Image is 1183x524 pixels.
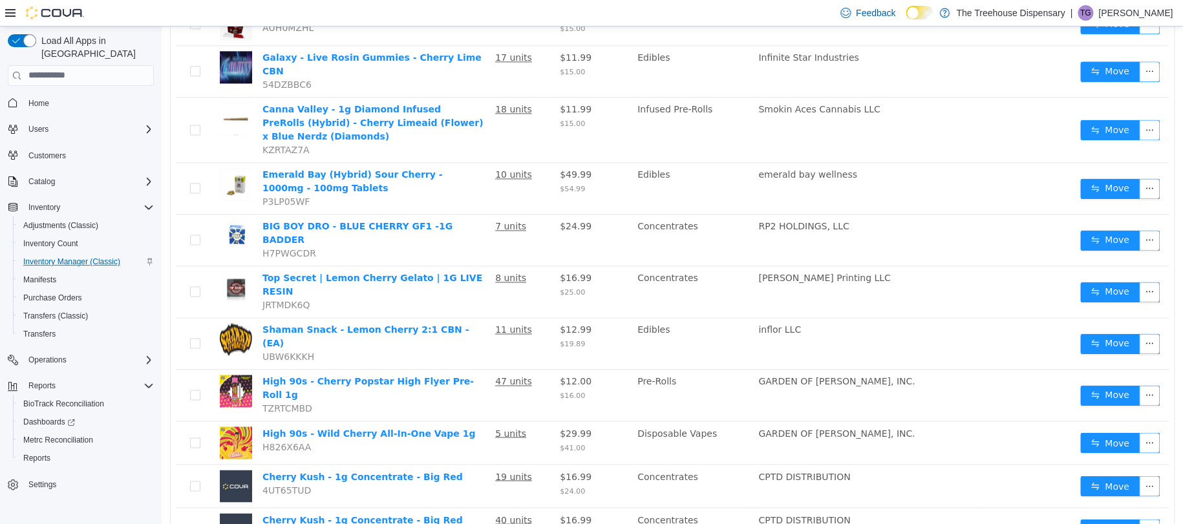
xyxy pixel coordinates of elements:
[23,435,93,445] span: Metrc Reconciliation
[597,298,639,308] span: inflor LLC
[23,95,154,111] span: Home
[101,194,291,218] a: BIG BOY DRO - BLUE CHERRY GF1 -1G BADDER
[906,6,933,19] input: Dark Mode
[471,291,591,343] td: Edibles
[977,449,998,470] button: icon: ellipsis
[18,326,154,342] span: Transfers
[334,78,370,88] u: 18 units
[28,479,56,490] span: Settings
[101,26,320,50] a: Galaxy - Live Rosin Gummies - Cherry Lime CBN
[18,450,154,466] span: Reports
[398,298,430,308] span: $12.99
[13,413,159,431] a: Dashboards
[23,293,82,303] span: Purchase Orders
[18,414,154,430] span: Dashboards
[597,401,753,412] span: GARDEN OF [PERSON_NAME], INC.
[101,298,307,322] a: Shaman Snack - Lemon Cherry 2:1 CBN - (EA)
[919,255,978,276] button: icon: swapMove
[58,443,91,476] img: Cherry Kush - 1g Concentrate - Big Red placeholder
[334,143,370,153] u: 10 units
[18,450,56,466] a: Reports
[18,396,109,412] a: BioTrack Reconciliation
[23,238,78,249] span: Inventory Count
[58,193,91,225] img: BIG BOY DRO - BLUE CHERRY GF1 -1G BADDER hero shot
[101,415,149,425] span: H826X6AA
[23,200,65,215] button: Inventory
[23,174,60,189] button: Catalog
[18,326,61,342] a: Transfers
[398,143,430,153] span: $49.99
[18,272,61,288] a: Manifests
[398,41,423,50] span: $15.00
[18,272,154,288] span: Manifests
[23,220,98,231] span: Adjustments (Classic)
[101,143,281,167] a: Emerald Bay (Hybrid) Sour Cherry - 1000mg - 100mg Tablets
[471,19,591,71] td: Edibles
[471,395,591,438] td: Disposable Vapes
[58,348,91,381] img: High 90s - Cherry Popstar High Flyer Pre-Roll 1g hero shot
[3,377,159,395] button: Reports
[13,289,159,307] button: Purchase Orders
[101,118,148,129] span: KZRTAZ7A
[13,431,159,449] button: Metrc Reconciliation
[471,343,591,395] td: Pre-Rolls
[334,445,370,455] u: 19 units
[398,93,423,101] span: $15.00
[1098,5,1173,21] p: [PERSON_NAME]
[23,378,61,393] button: Reports
[18,432,98,448] a: Metrc Reconciliation
[3,120,159,138] button: Users
[23,311,88,321] span: Transfers (Classic)
[597,143,696,153] span: emerald bay wellness
[398,158,423,167] span: $54.99
[23,399,104,409] span: BioTrack Reconciliation
[18,236,154,251] span: Inventory Count
[13,395,159,413] button: BioTrack Reconciliation
[23,121,154,137] span: Users
[58,141,91,174] img: Emerald Bay (Hybrid) Sour Cherry - 1000mg - 100mg Tablets hero shot
[919,152,978,173] button: icon: swapMove
[23,329,56,339] span: Transfers
[1078,5,1093,21] div: Teresa Garcia
[398,26,430,36] span: $11.99
[919,492,978,513] button: icon: swapMove
[23,378,154,393] span: Reports
[18,396,154,412] span: BioTrack Reconciliation
[398,488,430,498] span: $16.99
[23,257,120,267] span: Inventory Manager (Classic)
[28,176,55,187] span: Catalog
[977,307,998,328] button: icon: ellipsis
[28,151,66,161] span: Customers
[23,174,154,189] span: Catalog
[13,235,159,253] button: Inventory Count
[18,236,83,251] a: Inventory Count
[977,492,998,513] button: icon: ellipsis
[1080,5,1091,21] span: TG
[3,146,159,165] button: Customers
[18,290,87,306] a: Purchase Orders
[23,352,72,368] button: Operations
[101,445,301,455] a: Cherry Kush - 1g Concentrate - Big Red
[23,96,54,111] a: Home
[101,401,314,412] a: High 90s - Wild Cherry All-In-One Vape 1g
[18,432,154,448] span: Metrc Reconciliation
[334,194,365,205] u: 7 units
[23,200,154,215] span: Inventory
[597,445,688,455] span: CPTD DISTRIBUTION
[471,71,591,136] td: Infused Pre-Rolls
[23,121,54,137] button: Users
[58,245,91,277] img: Top Secret | Lemon Cherry Gelato | 1G LIVE RESIN hero shot
[977,359,998,379] button: icon: ellipsis
[977,406,998,426] button: icon: ellipsis
[334,246,365,257] u: 8 units
[28,124,48,134] span: Users
[28,202,60,213] span: Inventory
[3,351,159,369] button: Operations
[471,438,591,481] td: Concentrates
[334,298,370,308] u: 11 units
[101,222,155,232] span: H7PWGCDR
[977,93,998,114] button: icon: ellipsis
[856,6,895,19] span: Feedback
[398,350,430,360] span: $12.00
[3,173,159,191] button: Catalog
